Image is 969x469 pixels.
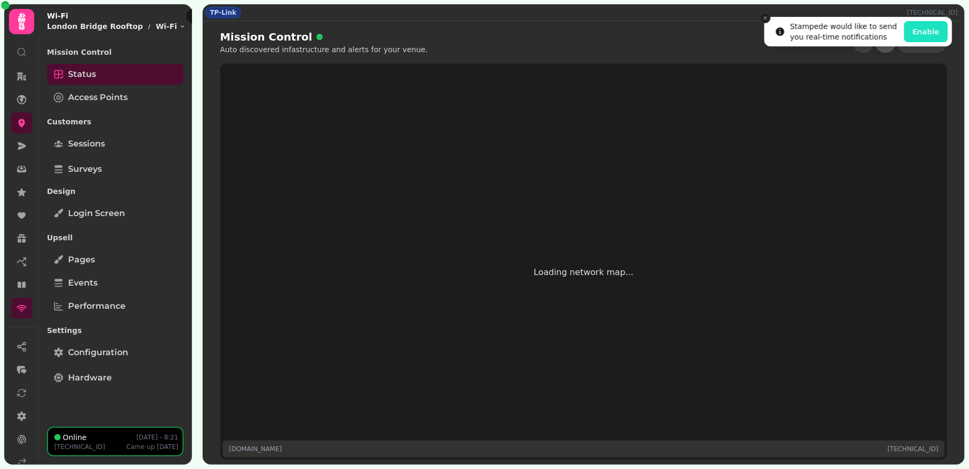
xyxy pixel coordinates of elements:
[68,277,98,289] span: Events
[127,443,155,451] span: Came up
[68,346,128,359] span: Configuration
[904,21,948,42] button: Enable
[68,68,96,81] span: Status
[68,138,105,150] span: Sessions
[47,228,184,247] p: Upsell
[47,159,184,180] a: Surveys
[47,272,184,294] a: Events
[47,21,143,32] p: London Bridge Rooftop
[47,296,184,317] a: Performance
[47,249,184,270] a: Pages
[47,367,184,388] a: Hardware
[907,8,962,17] p: [TECHNICAL_ID]
[47,21,186,32] nav: breadcrumb
[47,43,184,62] p: Mission Control
[888,445,938,453] p: [TECHNICAL_ID]
[229,445,282,453] p: [DOMAIN_NAME]
[220,44,428,55] p: Auto discovered infastructure and alerts for your venue.
[47,87,184,108] a: Access Points
[47,11,186,21] h2: Wi-Fi
[68,163,102,175] span: Surveys
[47,112,184,131] p: Customers
[137,433,179,442] p: [DATE] - 8:21
[54,443,105,451] p: [TECHNICAL_ID]
[518,266,650,279] p: Loading network map...
[47,427,184,456] button: Online[DATE] - 8:21[TECHNICAL_ID]Came up[DATE]
[68,207,125,220] span: Login screen
[220,30,312,44] span: Mission Control
[68,91,128,104] span: Access Points
[157,443,178,451] span: [DATE]
[68,300,126,312] span: Performance
[47,203,184,224] a: Login screen
[47,64,184,85] a: Status
[790,21,900,42] div: Stampede would like to send you real-time notifications
[68,372,112,384] span: Hardware
[39,38,192,427] nav: Tabs
[47,133,184,154] a: Sessions
[68,253,95,266] span: Pages
[156,21,185,32] button: Wi-Fi
[63,432,87,443] p: Online
[47,342,184,363] a: Configuration
[47,182,184,201] p: Design
[760,13,771,23] button: Close toast
[205,7,241,18] div: TP-Link
[47,321,184,340] p: Settings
